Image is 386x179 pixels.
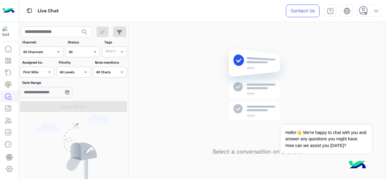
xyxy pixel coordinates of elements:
img: tab [327,8,334,14]
span: Hello!👋 We're happy to chat with you and answer any questions you might have. How can we assist y... [281,125,372,153]
label: Note mentions [95,60,126,65]
h5: Select a conversation on the left [213,148,302,155]
label: Assigned to: [22,60,53,65]
label: Priority [59,60,90,65]
img: Logo [2,5,14,17]
a: tab [324,5,336,17]
img: 317874714732967 [2,26,13,37]
img: hulul-logo.png [347,155,368,176]
img: no messages [214,43,301,144]
span: search [81,28,88,36]
a: Contact Us [286,5,320,17]
p: Live Chat [38,7,59,15]
label: Channel: [22,40,63,45]
img: tab [343,8,350,14]
label: Status [68,40,99,45]
img: profile [372,7,380,15]
label: Date Range [22,80,90,85]
button: search [77,27,92,40]
img: tab [26,7,33,14]
label: Tags [104,40,126,45]
button: Apply Filters [20,101,127,112]
div: Select [104,48,116,55]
